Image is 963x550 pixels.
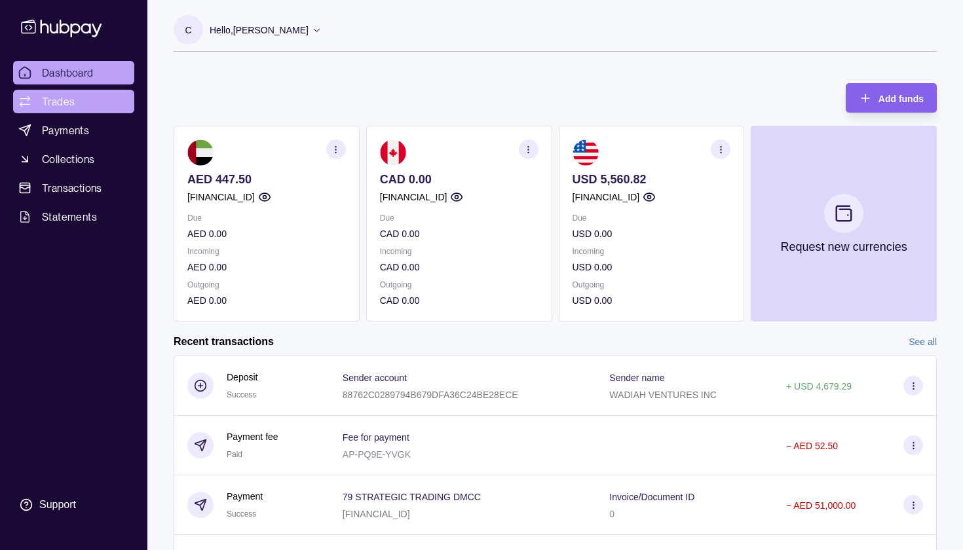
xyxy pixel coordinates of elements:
img: ae [187,139,214,166]
p: Outgoing [573,278,731,292]
p: [FINANCIAL_ID] [573,190,640,204]
p: CAD 0.00 [380,172,538,187]
p: Incoming [187,244,346,259]
p: AED 447.50 [187,172,346,187]
p: 0 [609,509,614,519]
p: AED 0.00 [187,260,346,274]
span: Success [227,390,256,399]
p: − AED 51,000.00 [786,500,856,511]
p: 88762C0289794B679DFA36C24BE28ECE [343,390,518,400]
span: Trades [42,94,75,109]
p: Incoming [573,244,731,259]
p: Sender account [343,373,407,383]
p: Outgoing [380,278,538,292]
img: us [573,139,599,166]
p: AED 0.00 [187,227,346,241]
p: Deposit [227,370,257,384]
p: USD 5,560.82 [573,172,731,187]
p: CAD 0.00 [380,260,538,274]
p: Payment [227,489,263,504]
p: Payment fee [227,430,278,444]
button: Request new currencies [751,126,937,321]
span: Statements [42,209,97,225]
span: Success [227,509,256,519]
a: Statements [13,205,134,229]
span: Payments [42,122,89,138]
p: USD 0.00 [573,227,731,241]
a: Support [13,491,134,519]
p: Incoming [380,244,538,259]
p: Outgoing [187,278,346,292]
span: Collections [42,151,94,167]
a: Transactions [13,176,134,200]
a: Payments [13,119,134,142]
p: − AED 52.50 [786,441,838,451]
p: WADIAH VENTURES INC [609,390,717,400]
p: Fee for payment [343,432,409,443]
p: CAD 0.00 [380,293,538,308]
a: Collections [13,147,134,171]
p: USD 0.00 [573,260,731,274]
p: 79 STRATEGIC TRADING DMCC [343,492,481,502]
span: Dashboard [42,65,94,81]
p: [FINANCIAL_ID] [380,190,447,204]
h2: Recent transactions [174,335,274,349]
span: Add funds [878,94,924,104]
p: [FINANCIAL_ID] [343,509,410,519]
a: Dashboard [13,61,134,84]
p: Request new currencies [781,240,907,254]
p: Sender name [609,373,664,383]
a: See all [909,335,937,349]
button: Add funds [846,83,937,113]
p: C [185,23,191,37]
p: USD 0.00 [573,293,731,308]
p: AP-PQ9E-YVGK [343,449,411,460]
p: + USD 4,679.29 [786,381,852,392]
p: Hello, [PERSON_NAME] [210,23,309,37]
p: [FINANCIAL_ID] [187,190,255,204]
p: AED 0.00 [187,293,346,308]
p: Due [380,211,538,225]
span: Transactions [42,180,102,196]
div: Support [39,498,76,512]
p: Due [187,211,346,225]
p: Due [573,211,731,225]
p: Invoice/Document ID [609,492,694,502]
p: CAD 0.00 [380,227,538,241]
span: Paid [227,450,242,459]
img: ca [380,139,406,166]
a: Trades [13,90,134,113]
